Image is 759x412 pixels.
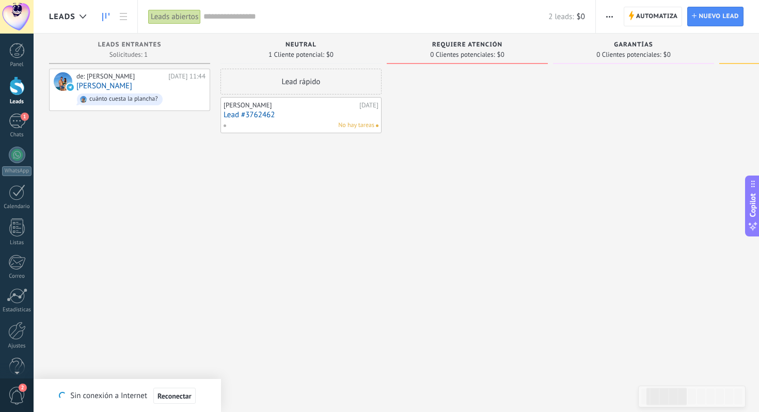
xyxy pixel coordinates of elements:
[558,41,709,50] div: Garantías
[224,110,378,119] a: Lead #3762462
[21,113,29,121] span: 1
[224,101,357,109] div: [PERSON_NAME]
[168,72,205,81] div: [DATE] 11:44
[220,69,382,94] div: Lead rápido
[148,9,201,24] div: Leads abiertos
[338,121,374,130] span: No hay tareas
[596,52,661,58] span: 0 Clientes potenciales:
[699,7,739,26] span: Nuevo lead
[76,72,165,81] div: de: [PERSON_NAME]
[497,52,504,58] span: $0
[76,82,132,90] a: [PERSON_NAME]
[59,387,195,404] div: Sin conexión a Internet
[67,84,74,91] img: telegram-sm.svg
[577,12,585,22] span: $0
[2,166,31,176] div: WhatsApp
[115,7,132,27] a: Lista
[614,41,653,49] span: Garantías
[432,41,502,49] span: Requiere Atención
[157,392,192,400] span: Reconectar
[97,7,115,27] a: Leads
[268,52,324,58] span: 1 Cliente potencial:
[89,96,158,103] div: cuánto cuesta la plancha?
[153,388,196,404] button: Reconectar
[109,52,148,58] span: Solicitudes: 1
[286,41,317,49] span: Neutral
[624,7,683,26] a: Automatiza
[636,7,678,26] span: Automatiza
[2,203,32,210] div: Calendario
[663,52,671,58] span: $0
[430,52,495,58] span: 0 Clientes potenciales:
[548,12,574,22] span: 2 leads:
[326,52,334,58] span: $0
[98,41,162,49] span: Leads Entrantes
[748,194,758,217] span: Copilot
[19,384,27,392] span: 2
[2,240,32,246] div: Listas
[226,41,376,50] div: Neutral
[54,72,72,91] div: Eduardo De Anda
[2,61,32,68] div: Panel
[392,41,543,50] div: Requiere Atención
[376,124,378,127] span: No hay nada asignado
[602,7,617,26] button: Más
[2,99,32,105] div: Leads
[687,7,744,26] a: Nuevo lead
[49,12,75,22] span: Leads
[2,273,32,280] div: Correo
[359,101,378,109] div: [DATE]
[2,307,32,313] div: Estadísticas
[2,132,32,138] div: Chats
[54,41,205,50] div: Leads Entrantes
[2,343,32,350] div: Ajustes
